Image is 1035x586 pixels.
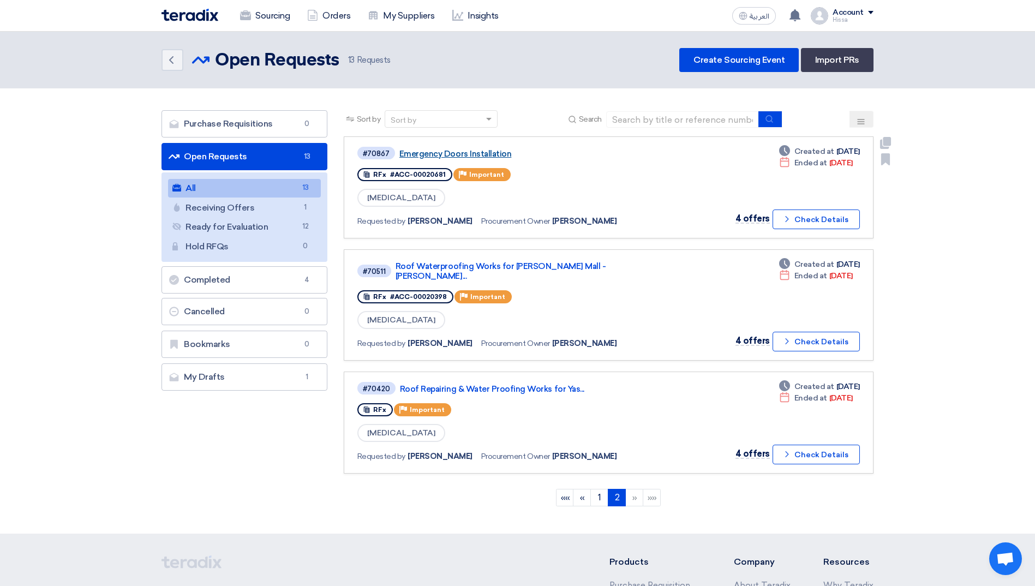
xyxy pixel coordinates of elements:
span: 4 offers [735,449,770,459]
a: Roof Waterproofing Works for [PERSON_NAME] Mall - [PERSON_NAME]... [396,261,668,281]
span: Ended at [794,270,827,282]
span: Ended at [794,392,827,404]
div: #70867 [363,150,390,157]
span: 4 offers [735,213,770,224]
a: Completed4 [161,266,327,294]
input: Search by title or reference number [606,111,759,128]
span: RFx [373,293,386,301]
span: [MEDICAL_DATA] [357,189,445,207]
span: [PERSON_NAME] [552,338,617,349]
span: [MEDICAL_DATA] [357,424,445,442]
span: Important [470,293,505,301]
span: Important [469,171,504,178]
a: Insights [444,4,507,28]
span: 13 [299,182,312,194]
a: Open Requests13 [161,143,327,170]
div: [DATE] [779,146,860,157]
span: 0 [301,339,314,350]
span: 13 [348,55,355,65]
button: العربية [732,7,776,25]
span: Created at [794,146,834,157]
div: Account [833,8,864,17]
span: 12 [299,221,312,232]
span: RFx [373,406,386,414]
span: Procurement Owner [481,338,550,349]
a: All [168,179,321,198]
span: Ended at [794,157,827,169]
div: Sort by [391,115,416,126]
a: Roof Repairing & Water Proofing Works for Yas... [400,384,673,394]
span: Procurement Owner [481,216,550,227]
button: Check Details [773,210,860,229]
a: Orders [298,4,359,28]
a: 2 [608,489,626,506]
span: Search [579,113,602,125]
a: Ready for Evaluation [168,218,321,236]
a: Cancelled0 [161,298,327,325]
a: My Suppliers [359,4,443,28]
span: #ACC-00020398 [390,293,447,301]
span: Created at [794,381,834,392]
span: 0 [301,118,314,129]
span: Requested by [357,338,405,349]
div: [DATE] [779,392,853,404]
button: Check Details [773,445,860,464]
span: 1 [301,372,314,382]
a: Hold RFQs [168,237,321,256]
span: Requested by [357,451,405,462]
a: Create Sourcing Event [679,48,799,72]
a: First [556,489,573,506]
span: #ACC-00020681 [390,171,446,178]
span: [PERSON_NAME] [408,451,472,462]
span: العربية [750,13,769,20]
a: Purchase Requisitions0 [161,110,327,137]
img: profile_test.png [811,7,828,25]
div: [DATE] [779,157,853,169]
span: «« [561,492,570,503]
span: « [580,492,585,503]
span: [PERSON_NAME] [408,338,472,349]
span: 4 offers [735,336,770,346]
div: Hissa [833,17,874,23]
span: RFx [373,171,386,178]
span: 0 [299,241,312,252]
div: #70511 [363,268,386,275]
h2: Open Requests [215,50,339,71]
span: [MEDICAL_DATA] [357,311,445,329]
a: Sourcing [231,4,298,28]
span: Procurement Owner [481,451,550,462]
a: Import PRs [801,48,874,72]
a: Bookmarks0 [161,331,327,358]
span: [PERSON_NAME] [552,216,617,227]
span: Created at [794,259,834,270]
span: 13 [301,151,314,162]
a: 1 [590,489,608,506]
span: Sort by [357,113,381,125]
span: Requests [348,54,391,67]
div: [DATE] [779,381,860,392]
button: Check Details [773,332,860,351]
span: Important [410,406,445,414]
span: [PERSON_NAME] [552,451,617,462]
li: Products [609,555,702,569]
a: Previous [573,489,591,506]
div: Open chat [989,542,1022,575]
div: [DATE] [779,270,853,282]
ngb-pagination: Default pagination [344,485,874,512]
li: Resources [823,555,874,569]
span: 1 [299,202,312,213]
img: Teradix logo [161,9,218,21]
a: Receiving Offers [168,199,321,217]
a: Emergency Doors Installation [399,149,672,159]
li: Company [734,555,791,569]
span: [PERSON_NAME] [408,216,472,227]
div: #70420 [363,385,390,392]
div: [DATE] [779,259,860,270]
span: 4 [301,274,314,285]
a: My Drafts1 [161,363,327,391]
span: Requested by [357,216,405,227]
span: 0 [301,306,314,317]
